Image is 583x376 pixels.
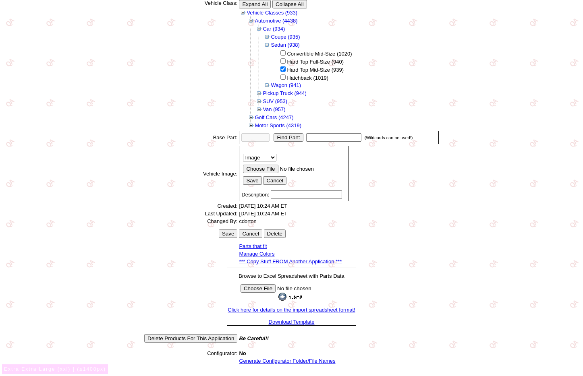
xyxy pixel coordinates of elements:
a: Coupe (935) [271,34,300,40]
img: Expand Golf Cars (4247) [247,113,255,121]
a: Car (934) [263,26,285,32]
a: Generate Configurator Folder/File Names [239,358,335,364]
img: Collapse Sedan (938) [263,41,271,49]
td: Vehicle Image: [144,145,238,202]
input: Save [219,229,237,238]
span: [DATE] 10:24 AM ET [239,211,287,217]
input: Be careful! Delete cannot be un-done! [264,229,286,238]
a: Manage Colors [239,251,274,257]
td: Configurator: [144,344,238,357]
img: Collapse Automotive (4438) [247,17,255,25]
span: Description: [241,192,269,198]
a: SUV (953) [263,98,287,104]
span: Hard Top Mid-Size (939) [287,67,344,73]
td: Changed By: [144,218,238,225]
a: Motor Sports (4319) [255,122,301,128]
a: Golf Cars (4247) [255,114,293,120]
i: Be Careful!! [239,335,269,341]
img: Expand Pickup Truck (944) [255,89,263,97]
input: Save [243,176,261,185]
a: Vehicle Classes (933) [247,10,297,16]
span: Hard Top Full-Size (940) [287,59,344,65]
a: Click here for details on the import spreadsheet format! [228,307,355,313]
a: Sedan (938) [271,42,300,48]
span: [DATE] 10:24 AM ET [239,203,287,209]
input: Find Part: [274,133,303,142]
td: Last Updated: [144,210,238,217]
img: Expand Wagon (941) [263,81,271,89]
small: (Wildcards can be used!) [365,135,413,140]
a: Automotive (4438) [255,18,297,24]
img: Collapse Vehicle Classes (933) [239,8,247,17]
p: Browse to Excel Spreadsheet with Parts Data [228,273,355,279]
span: No [239,350,246,356]
input: Submit [278,293,304,301]
span: Convertible Mid-Size (1020) [287,51,352,57]
input: Cancel [263,176,286,185]
a: Parts that fit [239,243,267,249]
a: Pickup Truck (944) [263,90,306,96]
img: Expand SUV (953) [255,97,263,105]
img: Expand Motor Sports (4319) [247,121,255,129]
img: Collapse Car (934) [255,25,263,33]
img: Expand Coupe (935) [263,33,271,41]
span: Hatchback (1019) [287,75,328,81]
span: cdorton [239,218,256,224]
a: Download Template [269,319,315,325]
td: Base Part: [144,130,238,145]
a: Van (957) [263,106,285,112]
input: Cancel [239,229,262,238]
input: Delete Products For This Application [144,334,237,343]
img: Expand Van (957) [255,105,263,113]
a: *** Copy Stuff FROM Another Application *** [239,258,342,264]
a: Wagon (941) [271,82,301,88]
td: Created: [144,202,238,209]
